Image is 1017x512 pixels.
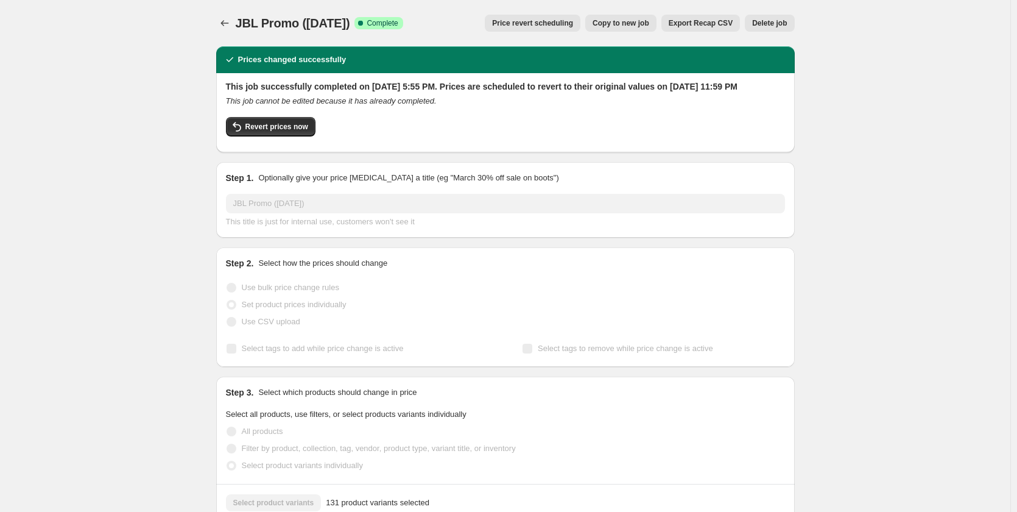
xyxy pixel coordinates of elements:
span: Select tags to remove while price change is active [538,344,713,353]
span: Revert prices now [245,122,308,132]
button: Export Recap CSV [661,15,740,32]
span: All products [242,427,283,436]
h2: Step 3. [226,386,254,399]
input: 30% off holiday sale [226,194,785,213]
button: Price revert scheduling [485,15,580,32]
span: Select tags to add while price change is active [242,344,404,353]
h2: This job successfully completed on [DATE] 5:55 PM. Prices are scheduled to revert to their origin... [226,80,785,93]
p: Select how the prices should change [258,257,387,269]
p: Select which products should change in price [258,386,417,399]
span: This title is just for internal use, customers won't see it [226,217,415,226]
span: 131 product variants selected [326,497,429,509]
span: Select all products, use filters, or select products variants individually [226,410,466,419]
span: Select product variants individually [242,461,363,470]
span: Use CSV upload [242,317,300,326]
span: Delete job [752,18,787,28]
h2: Step 1. [226,172,254,184]
span: Price revert scheduling [492,18,573,28]
h2: Step 2. [226,257,254,269]
h2: Prices changed successfully [238,54,347,66]
span: Complete [367,18,398,28]
button: Revert prices now [226,117,315,137]
span: Set product prices individually [242,300,347,309]
p: Optionally give your price [MEDICAL_DATA] a title (eg "March 30% off sale on boots") [258,172,558,184]
span: Filter by product, collection, tag, vendor, product type, variant title, or inventory [242,444,516,453]
button: Delete job [745,15,794,32]
span: Use bulk price change rules [242,283,339,292]
span: Export Recap CSV [669,18,733,28]
i: This job cannot be edited because it has already completed. [226,96,437,105]
span: JBL Promo ([DATE]) [236,16,350,30]
button: Price change jobs [216,15,233,32]
button: Copy to new job [585,15,656,32]
span: Copy to new job [593,18,649,28]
